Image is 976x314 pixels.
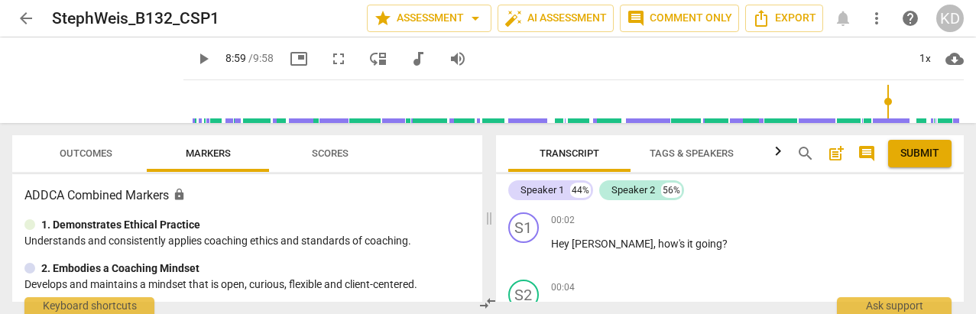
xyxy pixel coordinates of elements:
span: move_down [369,50,387,68]
button: Comment only [620,5,739,32]
span: comment [627,9,645,28]
p: Develops and maintains a mindset that is open, curious, flexible and client-centered. [24,277,470,293]
span: going [696,238,722,250]
div: Change speaker [508,212,539,243]
span: 00:04 [551,281,575,294]
span: Scores [312,147,349,159]
p: 2. Embodies a Coaching Mindset [41,261,199,277]
div: 1x [910,47,939,71]
button: Assessment [367,5,491,32]
span: Export [752,9,816,28]
div: Speaker 2 [611,183,655,198]
button: Add summary [824,141,848,166]
span: Outcomes [60,147,112,159]
span: arrow_back [17,9,35,28]
button: Volume [444,45,472,73]
span: Comment only [627,9,732,28]
p: Understands and consistently applies coaching ethics and standards of coaching. [24,233,470,249]
p: 1. Demonstrates Ethical Practice [41,217,200,233]
button: Please Do Not Submit until your Assessment is Complete [888,140,952,167]
span: Transcript [540,147,599,159]
span: how's [658,238,687,250]
span: Markers [186,147,231,159]
span: comment [858,144,876,163]
span: auto_fix_high [504,9,523,28]
span: Hey [551,238,572,250]
span: AI Assessment [504,9,607,28]
div: 56% [661,183,682,198]
span: arrow_drop_down [466,9,485,28]
div: 44% [570,183,591,198]
a: Help [897,5,924,32]
button: Picture in picture [285,45,313,73]
span: [PERSON_NAME] [572,238,653,250]
button: Switch to audio player [404,45,432,73]
h2: StephWeis_B132_CSP1 [52,9,219,28]
span: cloud_download [945,50,964,68]
button: Search [793,141,818,166]
span: picture_in_picture [290,50,308,68]
button: KD [936,5,964,32]
div: Keyboard shortcuts [24,297,154,314]
button: AI Assessment [498,5,614,32]
span: search [796,144,815,163]
button: Show/Hide comments [854,141,879,166]
span: 8:59 [225,52,246,64]
span: Assessment is enabled for this document. The competency model is locked and follows the assessmen... [173,188,186,201]
span: / 9:58 [248,52,274,64]
button: View player as separate pane [365,45,392,73]
div: Change speaker [508,280,539,310]
button: Play [190,45,217,73]
span: fullscreen [329,50,348,68]
span: compare_arrows [478,294,497,312]
span: audiotrack [409,50,427,68]
span: volume_up [449,50,467,68]
span: play_arrow [194,50,212,68]
span: Tags & Speakers [650,147,734,159]
button: Export [745,5,823,32]
button: Fullscreen [325,45,352,73]
span: help [901,9,919,28]
span: star [374,9,392,28]
span: Assessment [374,9,485,28]
div: Ask support [837,297,952,314]
h3: ADDCA Combined Markers [24,186,470,205]
span: 00:02 [551,214,575,227]
span: it [687,238,696,250]
span: ? [722,238,728,250]
span: Submit [900,146,939,161]
div: Speaker 1 [520,183,564,198]
span: post_add [827,144,845,163]
span: , [653,238,658,250]
span: more_vert [867,9,886,28]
